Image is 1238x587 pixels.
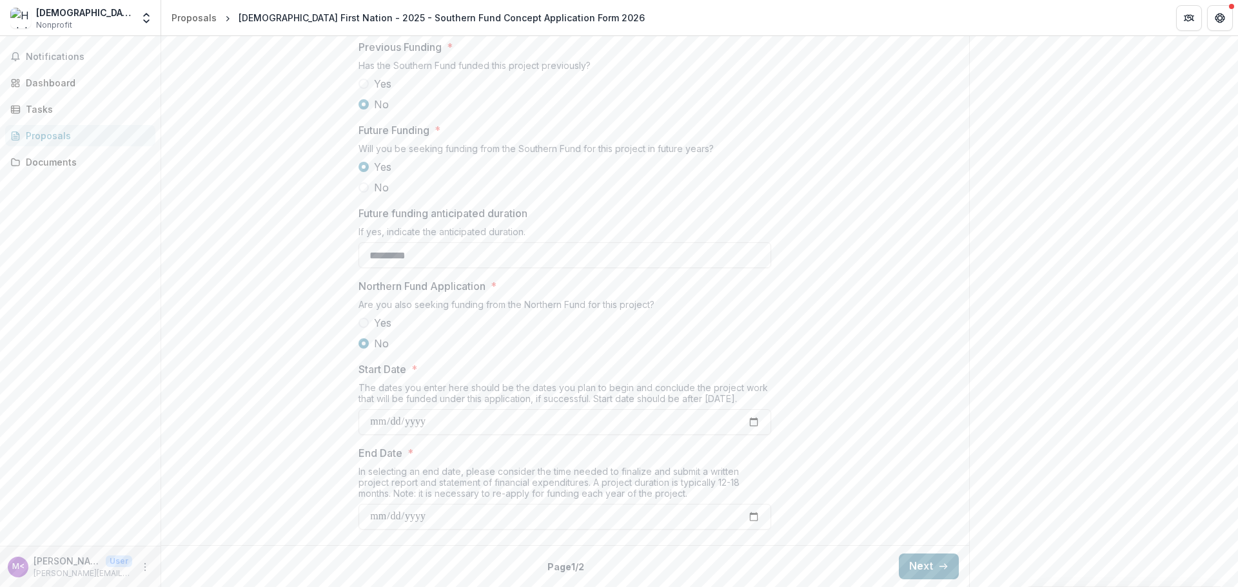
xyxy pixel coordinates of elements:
button: Next [899,553,959,579]
p: [PERSON_NAME][EMAIL_ADDRESS][PERSON_NAME][DOMAIN_NAME] [34,568,132,579]
p: Start Date [359,361,406,377]
div: Dashboard [26,76,145,90]
button: Notifications [5,46,155,67]
p: Future funding anticipated duration [359,206,527,221]
div: If yes, indicate the anticipated duration. [359,226,771,242]
div: Has the Southern Fund funded this project previously? [359,60,771,76]
a: Proposals [166,8,222,27]
p: Previous Funding [359,39,442,55]
a: Dashboard [5,72,155,93]
div: In selecting an end date, please consider the time needed to finalize and submit a written projec... [359,466,771,504]
button: Get Help [1207,5,1233,31]
span: No [374,336,389,351]
div: Will you be seeking funding from the Southern Fund for this project in future years? [359,143,771,159]
a: Tasks [5,99,155,120]
div: Proposals [172,11,217,24]
p: Future Funding [359,122,429,138]
div: [DEMOGRAPHIC_DATA] First Nation [36,6,132,19]
img: Halalt First Nation [10,8,31,28]
button: Partners [1176,5,1202,31]
div: The dates you enter here should be the dates you plan to begin and conclude the project work that... [359,382,771,409]
span: Yes [374,159,391,175]
p: [PERSON_NAME] <[PERSON_NAME][EMAIL_ADDRESS][PERSON_NAME][DOMAIN_NAME]> [34,554,101,568]
p: Page 1 / 2 [547,560,584,573]
button: More [137,559,153,575]
button: Open entity switcher [137,5,155,31]
span: No [374,180,389,195]
span: Notifications [26,52,150,63]
span: Nonprofit [36,19,72,31]
p: User [106,555,132,567]
div: Proposals [26,129,145,142]
a: Documents [5,151,155,173]
p: End Date [359,445,402,461]
a: Proposals [5,125,155,146]
span: Yes [374,315,391,331]
span: Yes [374,76,391,91]
div: Melissa Evans <melissa.evans@halalt.org> [12,563,25,571]
span: No [374,97,389,112]
div: Tasks [26,102,145,116]
p: Northern Fund Application [359,278,486,294]
nav: breadcrumb [166,8,650,27]
div: Documents [26,155,145,169]
div: [DEMOGRAPHIC_DATA] First Nation - 2025 - Southern Fund Concept Application Form 2026 [239,11,645,24]
div: Are you also seeking funding from the Northern Fund for this project? [359,299,771,315]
